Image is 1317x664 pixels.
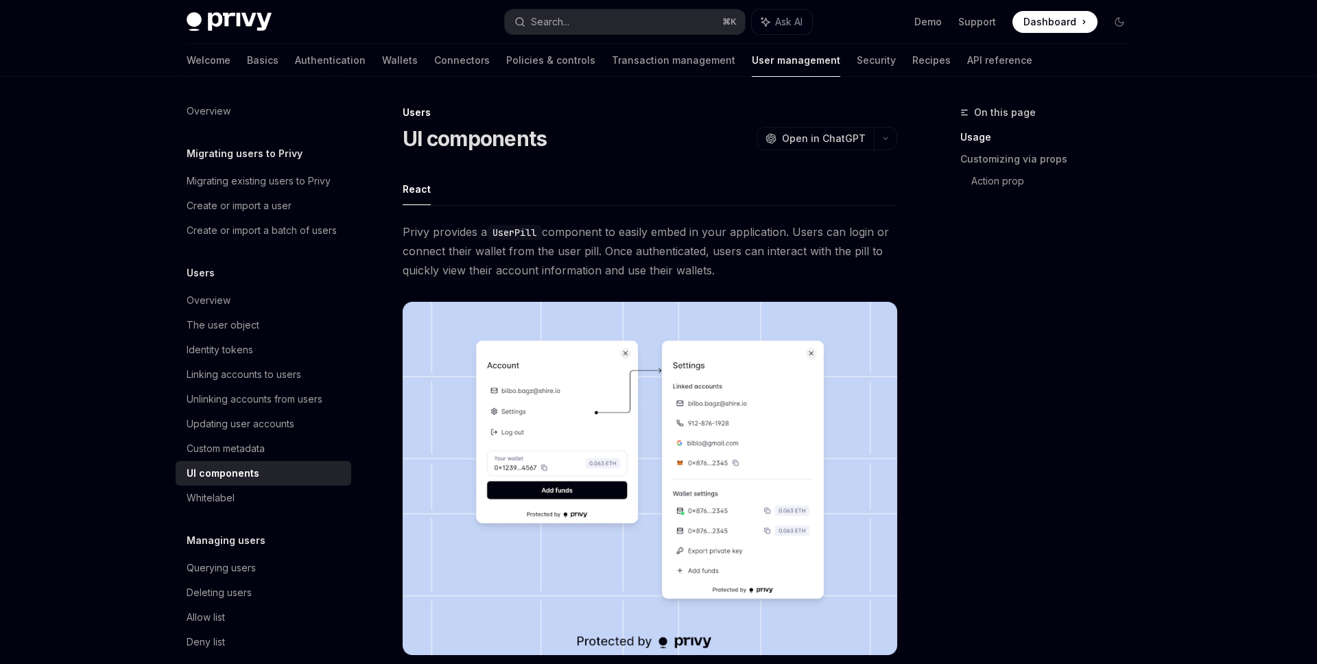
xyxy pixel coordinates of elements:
[176,605,351,630] a: Allow list
[176,556,351,580] a: Querying users
[752,44,840,77] a: User management
[971,170,1141,192] a: Action prop
[1023,15,1076,29] span: Dashboard
[382,44,418,77] a: Wallets
[295,44,366,77] a: Authentication
[958,15,996,29] a: Support
[403,302,897,655] img: images/Userpill2.png
[176,218,351,243] a: Create or import a batch of users
[176,99,351,123] a: Overview
[187,366,301,383] div: Linking accounts to users
[960,148,1141,170] a: Customizing via props
[176,387,351,412] a: Unlinking accounts from users
[974,104,1036,121] span: On this page
[187,532,265,549] h5: Managing users
[176,412,351,436] a: Updating user accounts
[752,10,812,34] button: Ask AI
[757,127,874,150] button: Open in ChatGPT
[403,222,897,280] span: Privy provides a component to easily embed in your application. Users can login or connect their ...
[403,106,897,119] div: Users
[176,436,351,461] a: Custom metadata
[187,342,253,358] div: Identity tokens
[187,584,252,601] div: Deleting users
[187,222,337,239] div: Create or import a batch of users
[176,362,351,387] a: Linking accounts to users
[187,440,265,457] div: Custom metadata
[531,14,569,30] div: Search...
[187,44,230,77] a: Welcome
[960,126,1141,148] a: Usage
[187,416,294,432] div: Updating user accounts
[187,391,322,407] div: Unlinking accounts from users
[176,580,351,605] a: Deleting users
[912,44,951,77] a: Recipes
[782,132,866,145] span: Open in ChatGPT
[187,609,225,626] div: Allow list
[857,44,896,77] a: Security
[187,465,259,482] div: UI components
[403,173,431,205] button: React
[187,145,302,162] h5: Migrating users to Privy
[176,288,351,313] a: Overview
[612,44,735,77] a: Transaction management
[187,560,256,576] div: Querying users
[487,225,542,240] code: UserPill
[247,44,278,77] a: Basics
[187,292,230,309] div: Overview
[187,103,230,119] div: Overview
[187,490,235,506] div: Whitelabel
[1012,11,1097,33] a: Dashboard
[176,193,351,218] a: Create or import a user
[176,169,351,193] a: Migrating existing users to Privy
[434,44,490,77] a: Connectors
[914,15,942,29] a: Demo
[403,126,547,151] h1: UI components
[775,15,803,29] span: Ask AI
[967,44,1032,77] a: API reference
[187,198,292,214] div: Create or import a user
[506,44,595,77] a: Policies & controls
[187,317,259,333] div: The user object
[176,313,351,337] a: The user object
[187,634,225,650] div: Deny list
[176,486,351,510] a: Whitelabel
[1108,11,1130,33] button: Toggle dark mode
[176,461,351,486] a: UI components
[176,337,351,362] a: Identity tokens
[187,12,272,32] img: dark logo
[722,16,737,27] span: ⌘ K
[187,173,331,189] div: Migrating existing users to Privy
[176,630,351,654] a: Deny list
[505,10,745,34] button: Search...⌘K
[187,265,215,281] h5: Users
